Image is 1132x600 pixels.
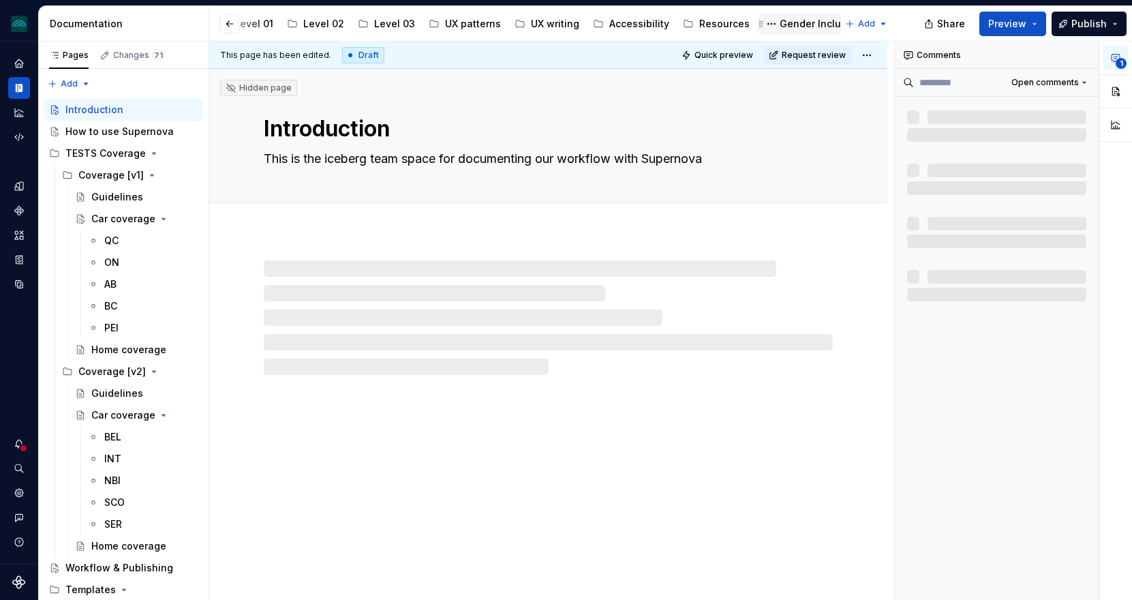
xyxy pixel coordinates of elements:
[70,186,203,208] a: Guidelines
[8,224,30,246] a: Assets
[858,18,875,29] span: Add
[82,252,203,273] a: ON
[841,14,892,33] button: Add
[979,12,1046,36] button: Preview
[191,103,194,117] div: D
[8,433,30,455] button: Notifications
[82,317,203,339] a: PEI
[104,321,119,335] div: PEI
[609,17,669,31] div: Accessibility
[677,46,759,65] button: Quick preview
[281,13,350,35] a: Level 02
[587,13,675,35] a: Accessibility
[531,17,579,31] div: UX writing
[44,142,203,164] div: TESTS Coverage
[82,470,203,492] a: NBI
[758,13,867,35] a: Gender Inclusion
[8,77,30,99] a: Documentation
[677,13,755,35] a: Resources
[8,457,30,479] button: Search ⌘K
[82,513,203,535] a: SER
[49,50,89,61] div: Pages
[91,408,155,422] div: Car coverage
[11,16,27,32] img: 418c6d47-6da6-4103-8b13-b5999f8989a1.png
[220,50,331,61] span: This page has been edited.
[44,74,95,93] button: Add
[104,256,119,269] div: ON
[44,99,203,121] a: Introduction
[91,212,155,226] div: Car coverage
[91,539,166,553] div: Home coverage
[57,164,203,186] div: Coverage [v1]
[70,535,203,557] a: Home coverage
[1071,17,1107,31] span: Publish
[765,46,852,65] button: Request review
[82,295,203,317] a: BC
[509,13,585,35] a: UX writing
[104,299,117,313] div: BC
[65,103,123,117] div: Introduction
[895,42,1099,69] div: Comments
[82,273,203,295] a: AB
[1116,58,1127,69] span: 1
[1052,12,1127,36] button: Publish
[782,50,846,61] span: Request review
[906,18,911,29] div: D
[70,382,203,404] a: Guidelines
[70,339,203,361] a: Home coverage
[152,50,165,61] span: 71
[82,448,203,470] a: INT
[8,102,30,123] a: Analytics
[261,112,830,145] textarea: Introduction
[694,50,753,61] span: Quick preview
[8,52,30,74] a: Home
[104,496,125,509] div: SCO
[44,121,203,142] a: How to use Supernova
[104,430,121,444] div: BEL
[374,17,415,31] div: Level 03
[8,175,30,197] a: Design tokens
[65,583,116,597] div: Templates
[261,148,830,170] textarea: This is the iceberg team space for documenting our workflow with Supernova
[65,125,174,138] div: How to use Supernova
[70,208,203,230] a: Car coverage
[445,17,501,31] div: UX patterns
[988,17,1026,31] span: Preview
[8,126,30,148] a: Code automation
[8,482,30,504] a: Settings
[12,575,26,589] svg: Supernova Logo
[61,78,78,89] span: Add
[65,561,173,575] div: Workflow & Publishing
[70,404,203,426] a: Car coverage
[937,17,965,31] span: Share
[113,50,165,61] div: Changes
[8,200,30,222] a: Components
[82,426,203,448] a: BEL
[699,17,750,31] div: Resources
[8,249,30,271] a: Storybook stories
[82,492,203,513] a: SCO
[104,452,121,466] div: INT
[104,277,117,291] div: AB
[44,557,203,579] a: Workflow & Publishing
[91,190,143,204] div: Guidelines
[1005,73,1093,92] button: Open comments
[78,365,146,378] div: Coverage [v2]
[50,17,203,31] div: Documentation
[917,12,974,36] button: Share
[8,273,30,295] a: Data sources
[423,13,506,35] a: UX patterns
[65,147,146,160] div: TESTS Coverage
[104,474,121,487] div: NBI
[303,17,344,31] div: Level 02
[226,82,292,93] div: Hidden page
[104,234,119,247] div: QC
